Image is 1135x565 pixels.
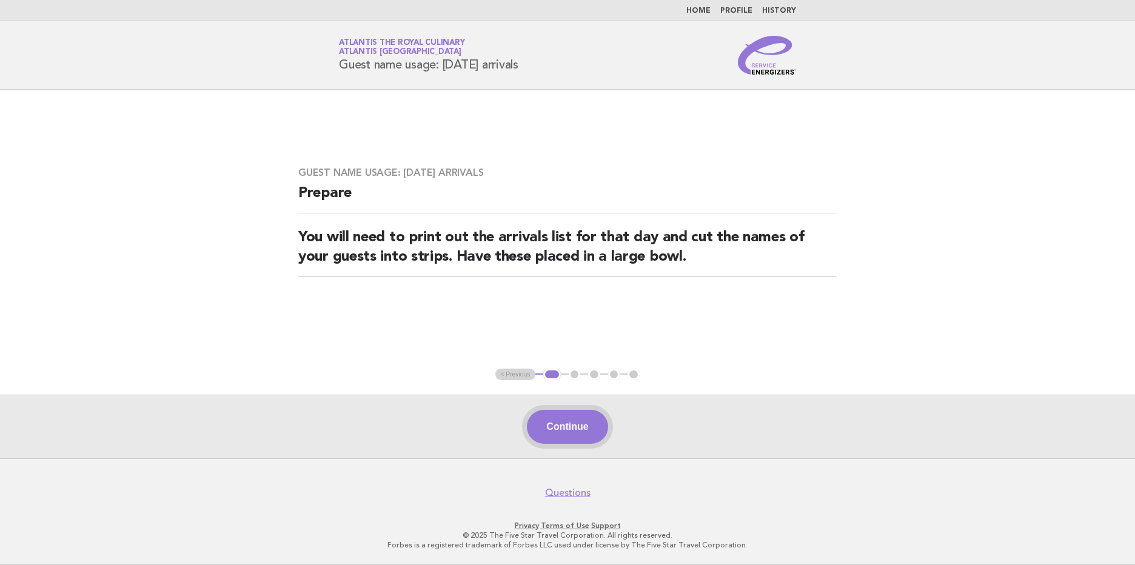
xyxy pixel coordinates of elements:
a: Profile [720,7,752,15]
a: Privacy [515,521,539,530]
a: Atlantis the Royal CulinaryAtlantis [GEOGRAPHIC_DATA] [339,39,464,56]
p: · · [196,521,939,530]
p: Forbes is a registered trademark of Forbes LLC used under license by The Five Star Travel Corpora... [196,540,939,550]
p: © 2025 The Five Star Travel Corporation. All rights reserved. [196,530,939,540]
button: 1 [543,369,561,381]
a: Support [591,521,621,530]
h2: You will need to print out the arrivals list for that day and cut the names of your guests into s... [298,228,837,277]
h2: Prepare [298,184,837,213]
h1: Guest name usage: [DATE] arrivals [339,39,518,71]
h3: Guest name usage: [DATE] arrivals [298,167,837,179]
a: Questions [545,487,591,499]
a: History [762,7,796,15]
button: Continue [527,410,608,444]
span: Atlantis [GEOGRAPHIC_DATA] [339,48,461,56]
img: Service Energizers [738,36,796,75]
a: Terms of Use [541,521,589,530]
a: Home [686,7,711,15]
